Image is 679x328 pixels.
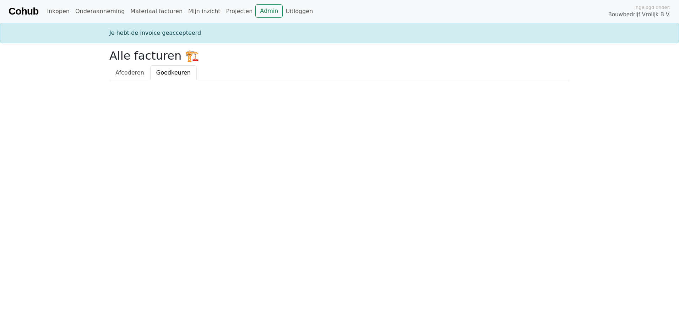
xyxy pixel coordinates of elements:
[223,4,256,18] a: Projecten
[156,69,191,76] span: Goedkeuren
[72,4,127,18] a: Onderaanneming
[185,4,223,18] a: Mijn inzicht
[109,65,150,80] a: Afcoderen
[634,4,670,11] span: Ingelogd onder:
[127,4,185,18] a: Materiaal facturen
[150,65,197,80] a: Goedkeuren
[283,4,316,18] a: Uitloggen
[608,11,670,19] span: Bouwbedrijf Vrolijk B.V.
[115,69,144,76] span: Afcoderen
[255,4,283,18] a: Admin
[105,29,574,37] div: Je hebt de invoice geaccepteerd
[44,4,72,18] a: Inkopen
[9,3,38,20] a: Cohub
[109,49,570,62] h2: Alle facturen 🏗️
